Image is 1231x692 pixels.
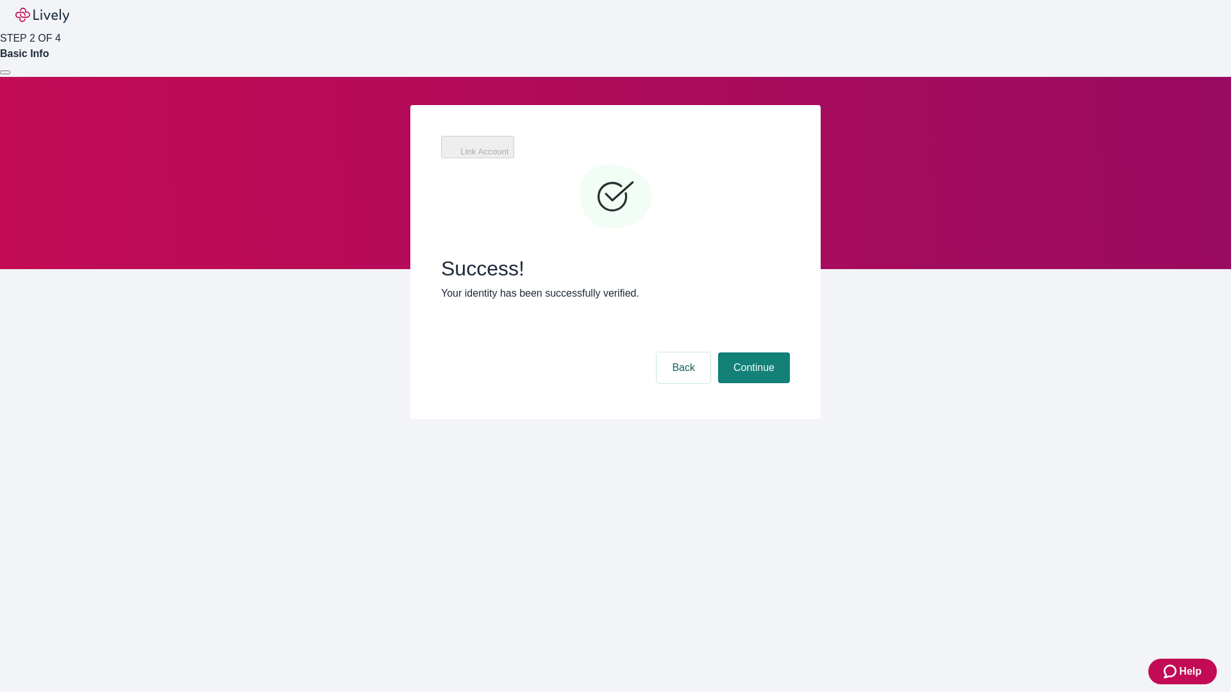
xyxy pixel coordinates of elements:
[1179,664,1202,679] span: Help
[718,352,790,383] button: Continue
[1164,664,1179,679] svg: Zendesk support icon
[657,352,710,383] button: Back
[441,136,514,158] button: Link Account
[1148,659,1217,684] button: Zendesk support iconHelp
[441,286,790,301] p: Your identity has been successfully verified.
[15,8,69,23] img: Lively
[577,159,654,236] svg: Checkmark icon
[441,256,790,281] span: Success!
